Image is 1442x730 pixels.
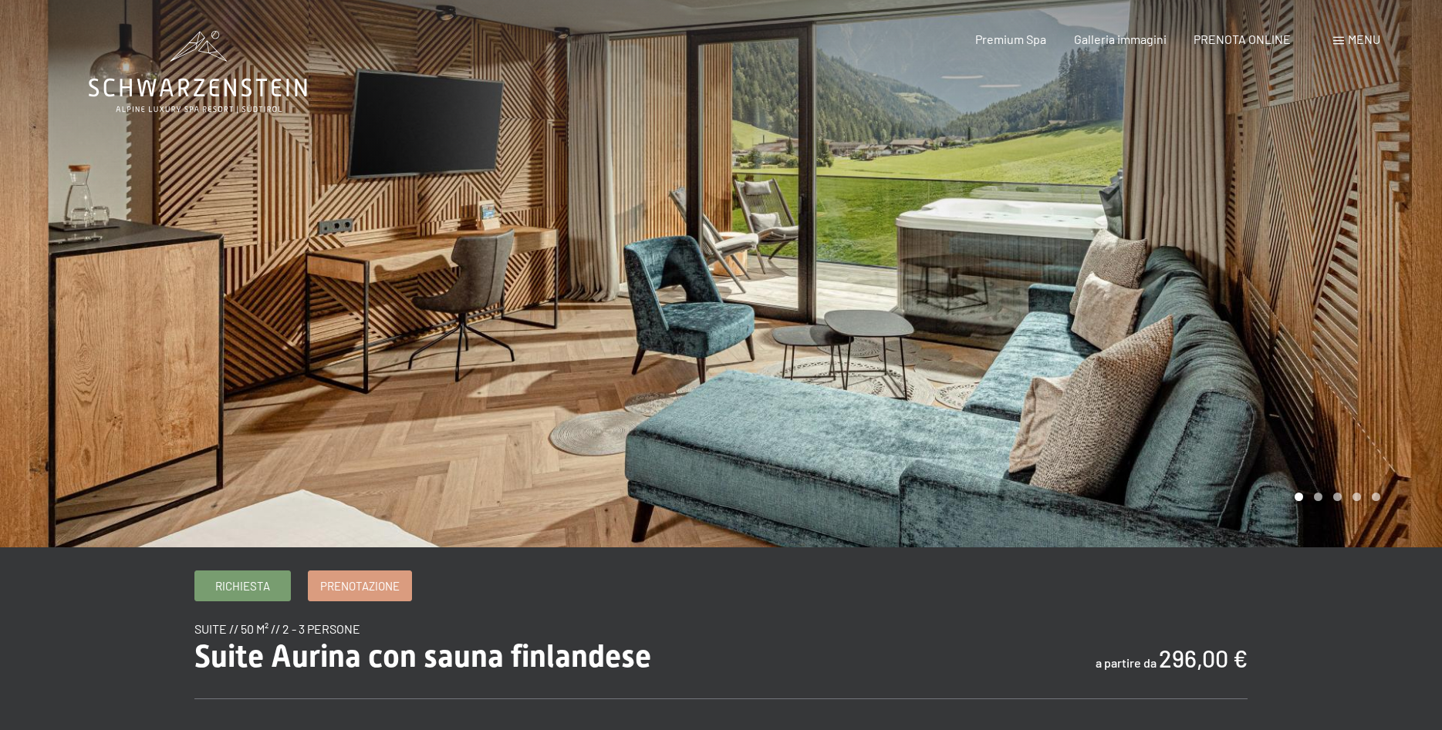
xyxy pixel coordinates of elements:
span: Prenotazione [320,578,400,594]
span: Richiesta [215,578,270,594]
b: 296,00 € [1159,644,1248,672]
span: Menu [1348,32,1380,46]
span: Suite Aurina con sauna finlandese [194,638,651,674]
a: Richiesta [195,571,290,600]
span: suite // 50 m² // 2 - 3 persone [194,621,360,636]
a: Premium Spa [975,32,1046,46]
a: PRENOTA ONLINE [1194,32,1291,46]
a: Galleria immagini [1074,32,1167,46]
span: a partire da [1096,655,1157,670]
a: Prenotazione [309,571,411,600]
